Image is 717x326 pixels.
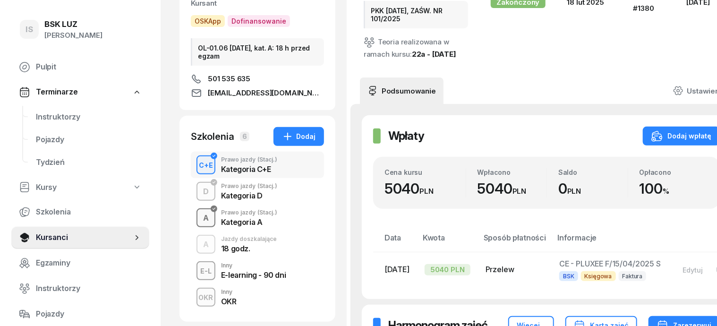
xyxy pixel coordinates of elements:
[478,168,547,176] div: Wpłacono
[36,134,142,146] span: Pojazdy
[221,183,277,189] div: Prawo jazdy
[221,245,277,252] div: 18 godz.
[11,177,149,198] a: Kursy
[191,231,324,257] button: AJazdy doszkalające18 godz.
[683,266,703,274] div: Edytuj
[558,180,628,197] div: 0
[221,263,286,268] div: Inny
[581,271,616,281] span: Księgowa
[257,157,277,163] span: (Stacj.)
[228,15,290,27] span: Dofinansowanie
[663,187,669,196] small: %
[512,187,527,196] small: PLN
[412,50,456,59] a: 22a - [DATE]
[191,178,324,205] button: DPrawo jazdy(Stacj.)Kategoria D
[36,111,142,123] span: Instruktorzy
[567,187,581,196] small: PLN
[559,271,578,281] span: BSK
[373,232,417,252] th: Data
[478,232,552,252] th: Sposób płatności
[28,129,149,151] a: Pojazdy
[273,127,324,146] button: Dodaj
[384,180,466,197] div: 5040
[36,181,57,194] span: Kursy
[419,187,434,196] small: PLN
[36,257,142,269] span: Egzaminy
[191,130,234,143] div: Szkolenia
[11,252,149,275] a: Egzaminy
[11,303,149,326] a: Pojazdy
[221,192,277,199] div: Kategoria D
[360,77,444,104] a: Podsumowanie
[221,271,286,279] div: E-learning - 90 dni
[651,130,711,142] div: Dodaj wpłatę
[640,168,709,176] div: Opłacono
[36,86,77,98] span: Terminarze
[11,226,149,249] a: Kursanci
[191,205,324,231] button: APrawo jazdy(Stacj.)Kategoria A
[559,259,661,268] span: CE - PLUXEE F/15/04/2025 S
[44,20,102,28] div: BSK LUZ
[191,152,324,178] button: C+EPrawo jazdy(Stacj.)Kategoria C+E
[384,265,410,274] span: [DATE]
[36,283,142,295] span: Instruktorzy
[28,106,149,129] a: Instruktorzy
[11,201,149,223] a: Szkolenia
[36,232,132,244] span: Kursanci
[221,289,237,295] div: Inny
[221,157,277,163] div: Prawo jazdy
[28,151,149,174] a: Tydzień
[221,165,277,173] div: Kategoria C+E
[676,262,709,278] button: Edytuj
[191,15,290,27] button: OSKAppDofinansowanie
[240,132,249,141] span: 6
[384,168,466,176] div: Cena kursu
[11,277,149,300] a: Instruktorzy
[199,237,213,253] div: A
[364,1,468,28] div: PKK [DATE], ZAŚW. NR 101/2025
[196,155,215,174] button: C+E
[11,81,149,103] a: Terminarze
[195,292,217,303] div: OKR
[191,284,324,310] button: OKRInnyOKR
[196,182,215,201] button: D
[36,156,142,169] span: Tydzień
[425,264,470,275] div: 5040 PLN
[640,180,709,197] div: 100
[478,180,547,197] div: 5040
[11,56,149,78] a: Pulpit
[196,261,215,280] button: E-L
[36,61,142,73] span: Pulpit
[221,218,277,226] div: Kategoria A
[191,15,225,27] span: OSKApp
[196,288,215,307] button: OKR
[558,168,628,176] div: Saldo
[26,26,33,34] span: IS
[191,38,324,66] div: OL-01.06 [DATE], kat. A: 18 h przed egzam
[364,36,468,60] div: Teoria realizowana w ramach kursu:
[417,232,478,252] th: Kwota
[44,29,102,42] div: [PERSON_NAME]
[257,210,277,215] span: (Stacj.)
[221,236,277,242] div: Jazdy doszkalające
[257,183,277,189] span: (Stacj.)
[195,159,217,171] div: C+E
[221,210,277,215] div: Prawo jazdy
[191,87,324,99] a: [EMAIL_ADDRESS][DOMAIN_NAME]
[199,210,213,226] div: A
[282,131,316,142] div: Dodaj
[208,73,250,85] span: 501 535 635
[36,308,142,320] span: Pojazdy
[221,298,237,305] div: OKR
[199,184,213,200] div: D
[552,232,668,252] th: Informacje
[196,235,215,254] button: A
[619,271,647,281] span: Faktura
[388,129,424,144] h2: Wpłaty
[36,206,142,218] span: Szkolenia
[208,87,324,99] span: [EMAIL_ADDRESS][DOMAIN_NAME]
[196,208,215,227] button: A
[486,264,544,276] div: Przelew
[191,73,324,85] a: 501 535 635
[191,257,324,284] button: E-LInnyE-learning - 90 dni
